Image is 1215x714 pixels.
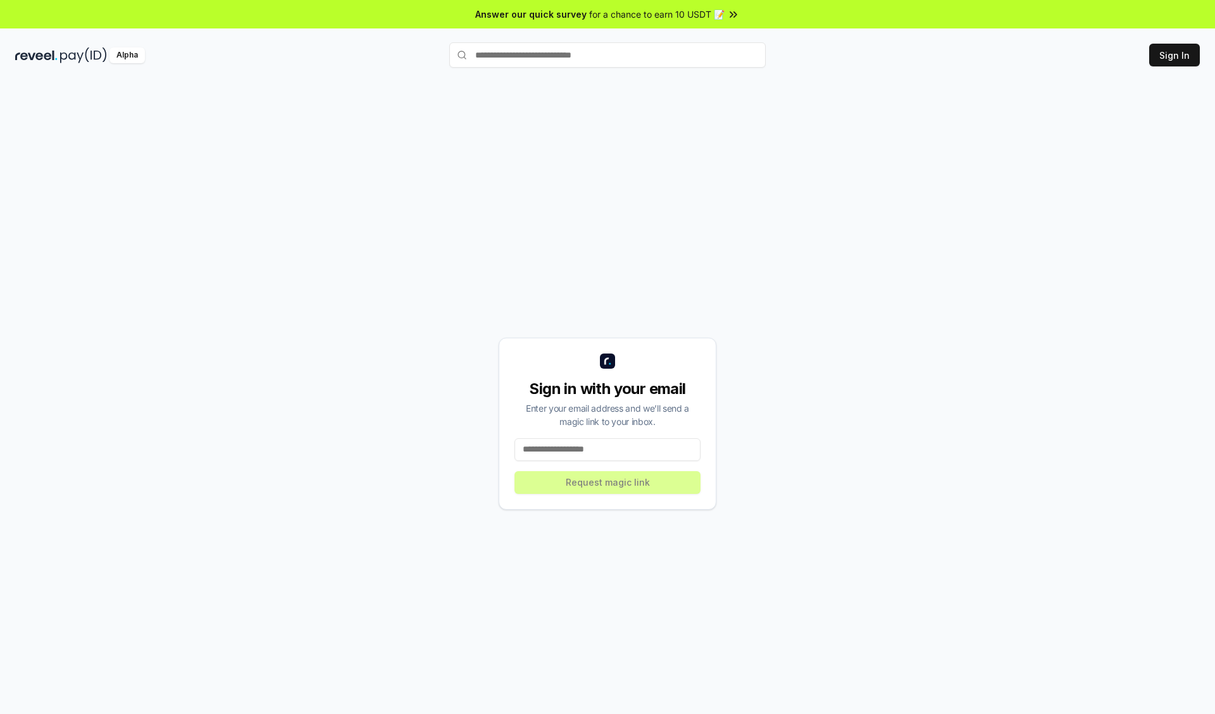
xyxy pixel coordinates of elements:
div: Alpha [109,47,145,63]
button: Sign In [1149,44,1200,66]
img: reveel_dark [15,47,58,63]
img: pay_id [60,47,107,63]
div: Sign in with your email [514,379,701,399]
span: Answer our quick survey [475,8,587,21]
div: Enter your email address and we’ll send a magic link to your inbox. [514,402,701,428]
span: for a chance to earn 10 USDT 📝 [589,8,725,21]
img: logo_small [600,354,615,369]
